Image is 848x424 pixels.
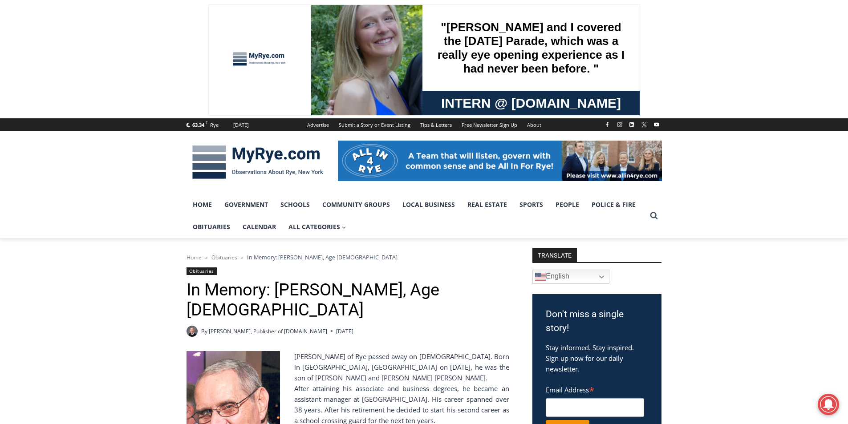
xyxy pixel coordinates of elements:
[546,342,648,374] p: Stay informed. Stay inspired. Sign up now for our daily newsletter.
[513,194,549,216] a: Sports
[210,121,219,129] div: Rye
[336,327,353,335] time: [DATE]
[535,271,546,282] img: en
[274,194,316,216] a: Schools
[205,254,208,261] span: >
[415,118,457,131] a: Tips & Letters
[614,119,625,130] a: Instagram
[225,0,421,86] div: "[PERSON_NAME] and I covered the [DATE] Parade, which was a really eye opening experience as I ha...
[626,119,637,130] a: Linkedin
[206,120,207,125] span: F
[338,141,662,181] img: All in for Rye
[201,327,207,335] span: By
[241,254,243,261] span: >
[549,194,585,216] a: People
[461,194,513,216] a: Real Estate
[187,326,198,337] a: Author image
[209,327,327,335] a: [PERSON_NAME], Publisher of [DOMAIN_NAME]
[302,118,546,131] nav: Secondary Navigation
[3,92,87,125] span: Open Tues. - Sun. [PHONE_NUMBER]
[316,194,396,216] a: Community Groups
[187,254,202,261] a: Home
[0,89,89,111] a: Open Tues. - Sun. [PHONE_NUMBER]
[546,307,648,335] h3: Don't miss a single story!
[602,119,613,130] a: Facebook
[651,119,662,130] a: YouTube
[233,89,413,109] span: Intern @ [DOMAIN_NAME]
[187,216,236,238] a: Obituaries
[187,194,646,238] nav: Primary Navigation
[218,194,274,216] a: Government
[91,56,126,106] div: "the precise, almost orchestrated movements of cutting and assembling sushi and [PERSON_NAME] mak...
[532,248,577,262] strong: TRANSLATE
[187,139,329,186] img: MyRye.com
[396,194,461,216] a: Local Business
[187,253,509,262] nav: Breadcrumbs
[214,86,431,111] a: Intern @ [DOMAIN_NAME]
[522,118,546,131] a: About
[211,254,237,261] a: Obituaries
[457,118,522,131] a: Free Newsletter Sign Up
[532,270,609,284] a: English
[282,216,353,238] button: Child menu of All Categories
[334,118,415,131] a: Submit a Story or Event Listing
[546,381,644,397] label: Email Address
[585,194,642,216] a: Police & Fire
[233,121,249,129] div: [DATE]
[192,121,204,128] span: 63.34
[236,216,282,238] a: Calendar
[302,118,334,131] a: Advertise
[187,351,509,383] div: [PERSON_NAME] of Rye passed away on [DEMOGRAPHIC_DATA]. Born in [GEOGRAPHIC_DATA], [GEOGRAPHIC_DA...
[187,280,509,320] h1: In Memory: [PERSON_NAME], Age [DEMOGRAPHIC_DATA]
[187,267,217,275] a: Obituaries
[639,119,649,130] a: X
[646,208,662,224] button: View Search Form
[187,194,218,216] a: Home
[247,253,398,261] span: In Memory: [PERSON_NAME], Age [DEMOGRAPHIC_DATA]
